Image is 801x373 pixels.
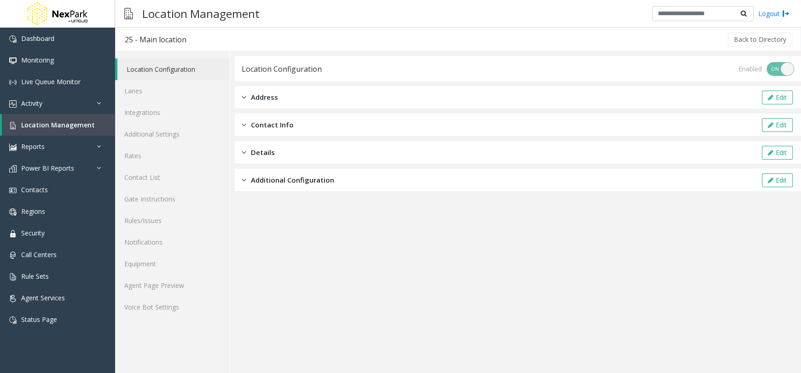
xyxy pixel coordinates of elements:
div: Location Configuration [242,63,322,75]
a: Voice Bot Settings [115,296,230,318]
img: 'icon' [9,295,17,302]
img: 'icon' [9,187,17,194]
img: closed [242,175,246,185]
span: Security [21,229,45,237]
span: Regions [21,207,45,216]
span: Details [251,147,275,158]
button: Edit [762,146,793,160]
a: Contact List [115,166,230,188]
img: 'icon' [9,143,17,151]
span: Agent Services [21,293,65,302]
a: Location Configuration [117,58,230,80]
a: Equipment [115,253,230,275]
span: Monitoring [21,56,54,64]
img: 'icon' [9,316,17,324]
a: Rates [115,145,230,166]
img: pageIcon [124,2,133,25]
img: closed [242,92,246,103]
button: Edit [762,91,793,104]
img: 'icon' [9,79,17,86]
a: Rules/Issues [115,210,230,231]
img: 'icon' [9,252,17,259]
a: Gate Instructions [115,188,230,210]
span: Reports [21,142,45,151]
span: Dashboard [21,34,54,43]
button: Edit [762,173,793,187]
span: Activity [21,99,42,108]
a: Agent Page Preview [115,275,230,296]
a: Logout [758,9,789,18]
div: 25 - Main location [125,34,186,46]
a: Notifications [115,231,230,253]
span: Location Management [21,121,95,129]
div: Enabled [738,64,762,74]
h3: Location Management [138,2,264,25]
span: Call Centers [21,250,57,259]
a: Lanes [115,80,230,102]
img: 'icon' [9,230,17,237]
img: 'icon' [9,122,17,129]
span: Additional Configuration [251,175,334,185]
img: 'icon' [9,273,17,281]
img: 'icon' [9,35,17,43]
a: Integrations [115,102,230,123]
a: Additional Settings [115,123,230,145]
span: Contact Info [251,120,294,130]
span: Live Queue Monitor [21,77,81,86]
img: closed [242,147,246,158]
span: Power BI Reports [21,164,74,172]
img: 'icon' [9,208,17,216]
img: 'icon' [9,57,17,64]
img: closed [242,120,246,130]
span: Address [251,92,278,103]
span: Contacts [21,185,48,194]
span: Rule Sets [21,272,49,281]
button: Back to Directory [728,33,792,46]
img: 'icon' [9,165,17,172]
img: 'icon' [9,100,17,108]
button: Edit [762,118,793,132]
span: Status Page [21,315,57,324]
img: logout [782,9,789,18]
a: Location Management [2,114,115,136]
